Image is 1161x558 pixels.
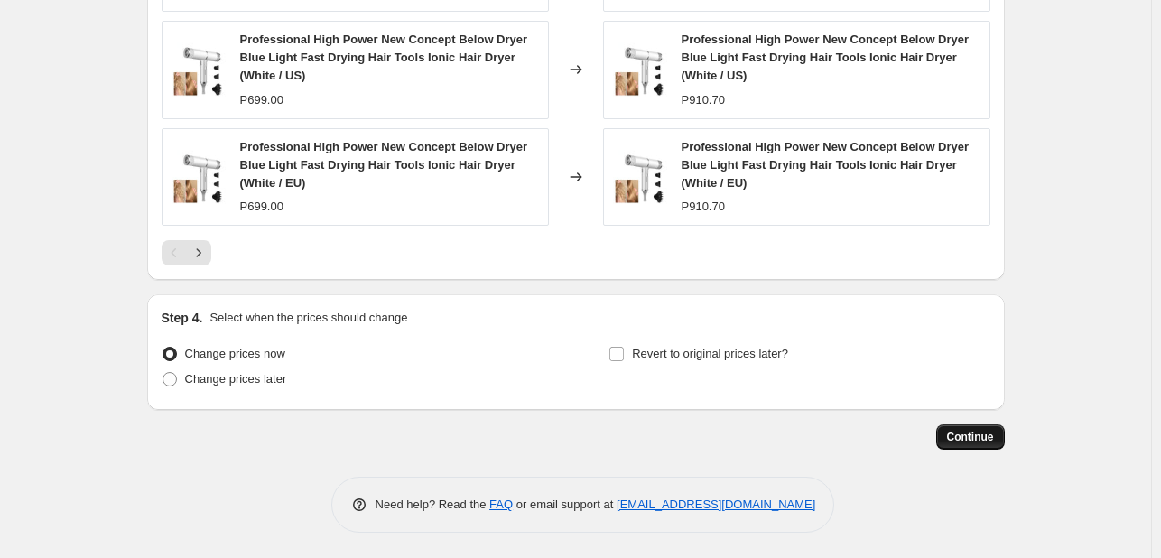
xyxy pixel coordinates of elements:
span: Change prices now [185,347,285,360]
span: Revert to original prices later? [632,347,788,360]
img: 8488318CBAA7E4316124907EF3977574_80x.jpg [613,150,667,204]
span: Professional High Power New Concept Below Dryer Blue Light Fast Drying Hair Tools Ionic Hair Drye... [682,33,970,82]
span: or email support at [513,498,617,511]
span: Professional High Power New Concept Below Dryer Blue Light Fast Drying Hair Tools Ionic Hair Drye... [682,140,970,190]
nav: Pagination [162,240,211,265]
img: 8488318CBAA7E4316124907EF3977574_80x.jpg [172,42,226,97]
button: Next [186,240,211,265]
a: [EMAIL_ADDRESS][DOMAIN_NAME] [617,498,815,511]
button: Continue [936,424,1005,450]
img: 8488318CBAA7E4316124907EF3977574_80x.jpg [172,150,226,204]
a: FAQ [489,498,513,511]
p: Select when the prices should change [209,309,407,327]
div: P910.70 [682,198,725,216]
img: 8488318CBAA7E4316124907EF3977574_80x.jpg [613,42,667,97]
h2: Step 4. [162,309,203,327]
div: P699.00 [240,198,283,216]
span: Need help? Read the [376,498,490,511]
span: Professional High Power New Concept Below Dryer Blue Light Fast Drying Hair Tools Ionic Hair Drye... [240,140,528,190]
div: P699.00 [240,91,283,109]
span: Professional High Power New Concept Below Dryer Blue Light Fast Drying Hair Tools Ionic Hair Drye... [240,33,528,82]
div: P910.70 [682,91,725,109]
span: Continue [947,430,994,444]
span: Change prices later [185,372,287,386]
